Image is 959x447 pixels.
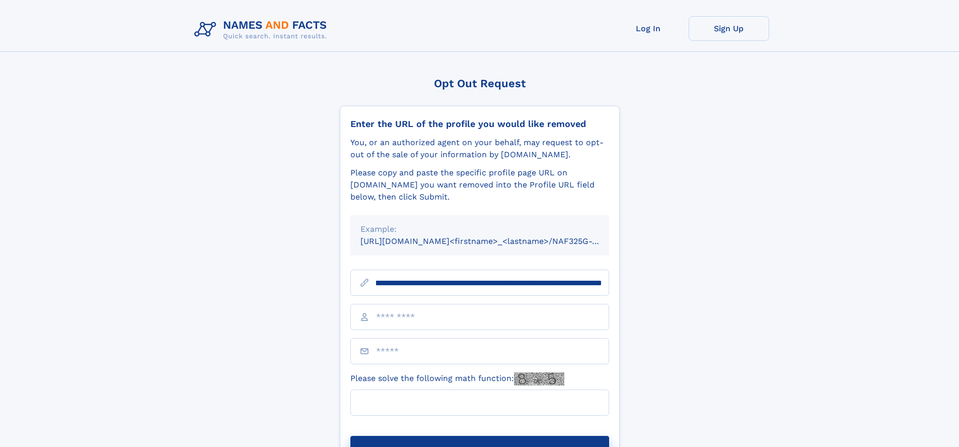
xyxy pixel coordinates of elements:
[350,118,609,130] div: Enter the URL of the profile you would like removed
[350,167,609,203] div: Please copy and paste the specific profile page URL on [DOMAIN_NAME] you want removed into the Pr...
[608,16,689,41] a: Log In
[689,16,769,41] a: Sign Up
[190,16,335,43] img: Logo Names and Facts
[350,137,609,161] div: You, or an authorized agent on your behalf, may request to opt-out of the sale of your informatio...
[360,223,599,235] div: Example:
[350,372,564,386] label: Please solve the following math function:
[340,77,620,90] div: Opt Out Request
[360,236,628,246] small: [URL][DOMAIN_NAME]<firstname>_<lastname>/NAF325G-xxxxxxxx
